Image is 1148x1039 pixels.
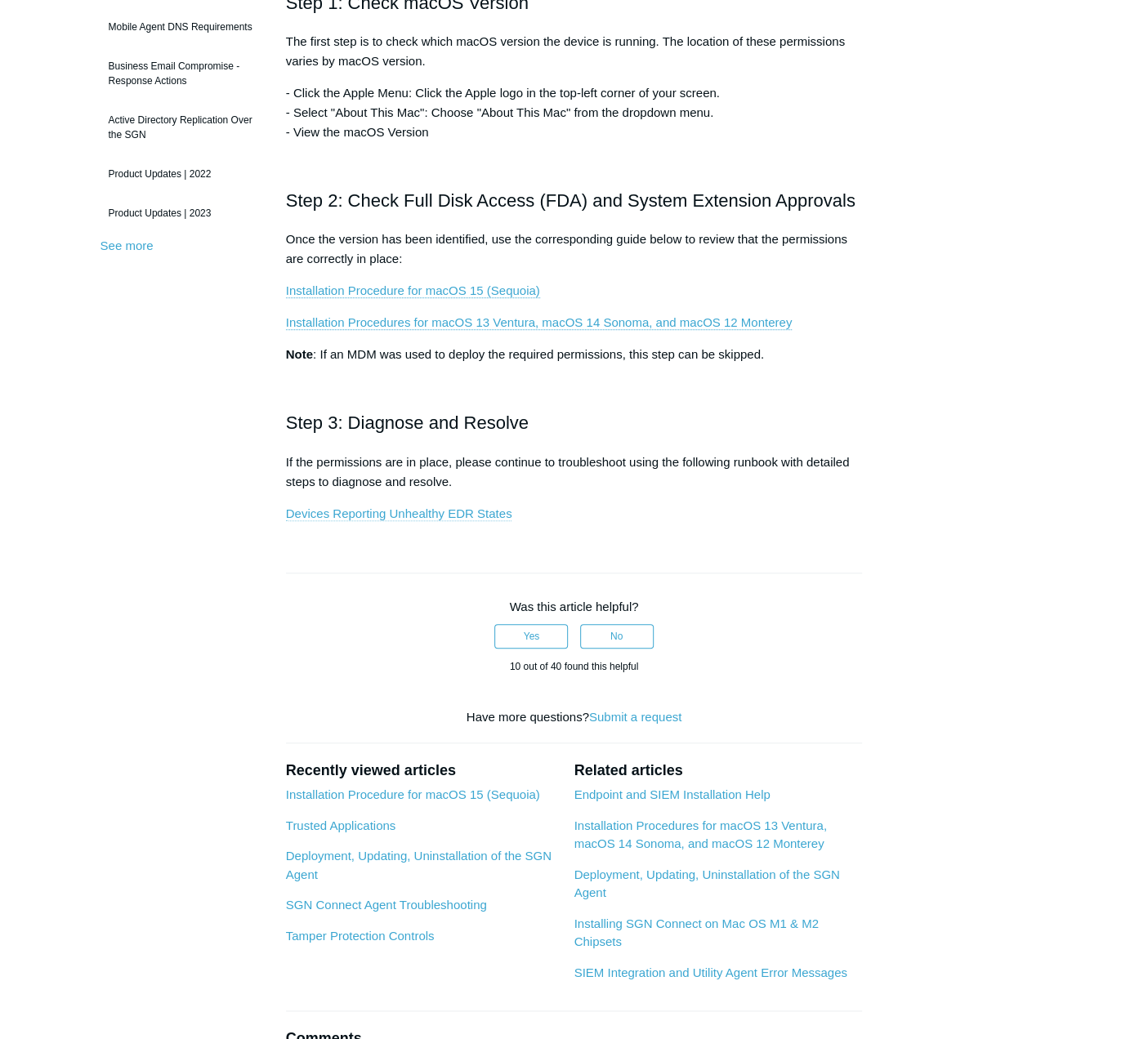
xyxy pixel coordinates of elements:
[286,283,540,298] a: Installation Procedure for macOS 15 (Sequoia)
[286,186,863,215] h2: Step 2: Check Full Disk Access (FDA) and System Extension Approvals
[286,347,313,361] strong: Note
[589,710,681,724] a: Submit a request
[101,105,261,150] a: Active Directory Replication Over the SGN
[286,898,487,912] a: SGN Connect Agent Troubleshooting
[286,408,863,437] h2: Step 3: Diagnose and Resolve
[101,11,261,42] a: Mobile Agent DNS Requirements
[574,818,826,851] a: Installation Procedures for macOS 13 Ventura, macOS 14 Sonoma, and macOS 12 Monterey
[286,315,792,330] a: Installation Procedures for macOS 13 Ventura, macOS 14 Sonoma, and macOS 12 Monterey
[101,198,261,229] a: Product Updates | 2023
[510,600,639,613] span: Was this article helpful?
[286,818,396,832] a: Trusted Applications
[101,51,261,96] a: Business Email Compromise - Response Actions
[574,965,846,979] a: SIEM Integration and Utility Agent Error Messages
[286,929,435,943] a: Tamper Protection Controls
[494,624,568,649] button: This article was helpful
[286,345,863,364] p: : If an MDM was used to deploy the required permissions, this step can be skipped.
[286,230,863,269] p: Once the version has been identified, use the corresponding guide below to review that the permis...
[286,760,558,782] h2: Recently viewed articles
[574,916,818,949] a: Installing SGN Connect on Mac OS M1 & M2 Chipsets
[286,32,863,71] p: The first step is to check which macOS version the device is running. The location of these permi...
[574,867,839,900] a: Deployment, Updating, Uninstallation of the SGN Agent
[286,83,863,142] p: - Click the Apple Menu: Click the Apple logo in the top-left corner of your screen. - Select "Abo...
[101,239,154,252] a: See more
[101,158,261,190] a: Product Updates | 2022
[574,787,770,801] a: Endpoint and SIEM Installation Help
[286,506,512,521] a: Devices Reporting Unhealthy EDR States
[286,708,863,727] div: Have more questions?
[286,787,540,801] a: Installation Procedure for macOS 15 (Sequoia)
[510,661,638,672] span: 10 out of 40 found this helpful
[580,624,654,649] button: This article was not helpful
[574,760,862,782] h2: Related articles
[286,453,863,492] p: If the permissions are in place, please continue to troubleshoot using the following runbook with...
[286,849,552,881] a: Deployment, Updating, Uninstallation of the SGN Agent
